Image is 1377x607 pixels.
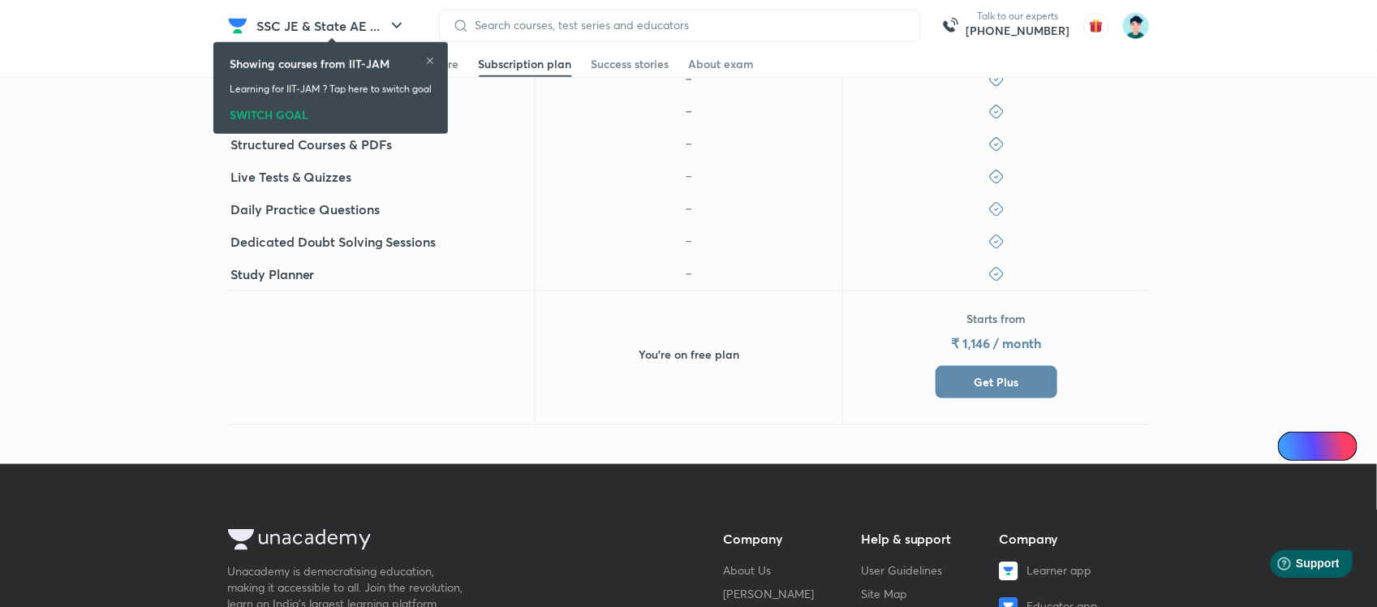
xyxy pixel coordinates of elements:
[724,562,772,578] a: About Us
[966,23,1070,39] a: [PHONE_NUMBER]
[592,51,669,77] a: Success stories
[934,10,966,42] img: call-us
[951,334,1041,353] h5: ₹ 1,146 / month
[689,51,755,77] a: About exam
[247,10,416,42] button: SSC JE & State AE ...
[974,374,1018,390] span: Get Plus
[1288,440,1301,453] img: Icon
[479,51,572,77] a: Subscription plan
[230,103,432,121] div: SWITCH GOAL
[681,266,697,282] img: icon
[966,10,1070,23] p: Talk to our experts
[1122,12,1150,40] img: Shamas Khan
[228,16,247,36] img: Company Logo
[230,82,432,97] p: Learning for IIT-JAM ? Tap here to switch goal
[966,311,1026,327] p: Starts from
[230,55,389,72] h6: Showing courses from IIT-JAM
[228,529,371,550] img: Unacademy Logo
[231,265,315,284] h5: Study Planner
[1233,544,1359,589] iframe: Help widget launcher
[639,347,739,363] h6: You’re on free plan
[681,71,697,88] img: icon
[724,586,815,601] a: [PERSON_NAME]
[1278,432,1358,461] a: Ai Doubts
[681,169,697,185] img: icon
[592,56,669,72] div: Success stories
[681,104,697,120] img: icon
[1305,440,1348,453] span: Ai Doubts
[681,136,697,153] img: icon
[999,529,1124,549] h5: Company
[231,167,351,187] h5: Live Tests & Quizzes
[999,562,1124,581] a: Learner app
[479,56,572,72] div: Subscription plan
[681,201,697,217] img: icon
[724,529,849,549] h5: Company
[231,200,380,219] h5: Daily Practice Questions
[862,586,908,601] a: Site Map
[231,232,436,252] h5: Dedicated Doubt Solving Sessions
[862,529,987,549] h5: Help & support
[936,366,1057,398] button: Get Plus
[681,234,697,250] img: icon
[999,562,1018,581] img: Learner app
[862,562,943,578] a: User Guidelines
[689,56,755,72] div: About exam
[469,19,907,32] input: Search courses, test series and educators
[1083,13,1109,39] img: avatar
